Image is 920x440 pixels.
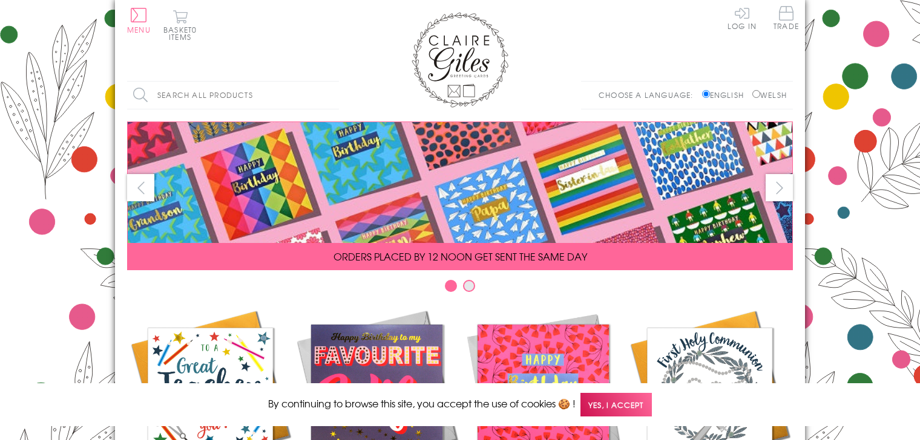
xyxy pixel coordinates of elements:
input: Search [327,82,339,109]
div: Carousel Pagination [127,279,793,298]
span: ORDERS PLACED BY 12 NOON GET SENT THE SAME DAY [333,249,587,264]
label: English [702,89,750,100]
span: 0 items [169,24,197,42]
span: Trade [774,6,799,30]
img: Claire Giles Greetings Cards [412,12,508,108]
input: Search all products [127,82,339,109]
span: Menu [127,24,151,35]
button: Basket0 items [163,10,197,40]
button: Carousel Page 1 (Current Slide) [445,280,457,292]
p: Choose a language: [599,89,700,100]
input: Welsh [752,90,760,98]
input: English [702,90,710,98]
button: next [766,174,793,201]
button: prev [127,174,154,201]
label: Welsh [752,89,787,100]
a: Log In [728,6,757,30]
a: Trade [774,6,799,32]
button: Carousel Page 2 [463,280,475,292]
span: Yes, I accept [580,393,652,416]
button: Menu [127,8,151,33]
